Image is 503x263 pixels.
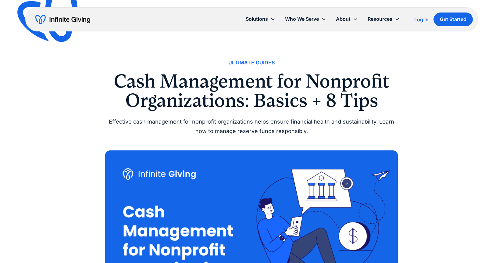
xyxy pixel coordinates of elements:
div: Solutions [246,15,268,23]
div: About [331,13,363,26]
h1: Cash Management for Nonprofit Organizations: Basics + 8 Tips [105,72,398,110]
a: Ultimate Guides [228,59,275,67]
div: Resources [368,15,392,23]
a: Get Started [433,13,473,26]
div: Log In [414,17,429,22]
div: About [336,15,351,23]
div: Resources [363,13,405,26]
a: home [35,15,90,24]
div: Effective cash management for nonprofit organizations helps ensure financial health and sustainab... [105,117,398,136]
div: Solutions [241,13,280,26]
div: Who We Serve [285,15,319,23]
a: Log In [414,16,429,23]
div: Who We Serve [280,13,331,26]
